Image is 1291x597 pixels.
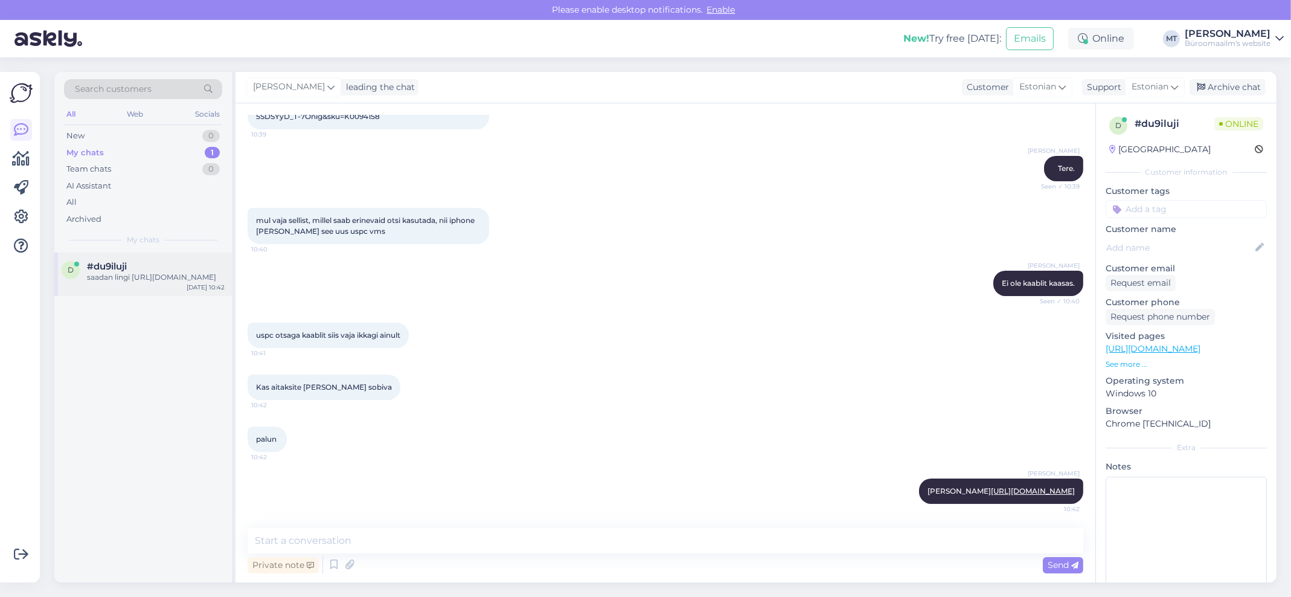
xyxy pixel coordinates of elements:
[1106,359,1267,370] p: See more ...
[251,453,296,462] span: 10:42
[1163,30,1180,47] div: MT
[66,180,111,192] div: AI Assistant
[1106,375,1267,387] p: Operating system
[1006,27,1054,50] button: Emails
[341,81,415,94] div: leading the chat
[256,434,277,444] span: palun
[1106,223,1267,236] p: Customer name
[64,106,78,122] div: All
[1106,275,1176,291] div: Request email
[1002,279,1075,288] span: Ei ole kaablit kaasas.
[1048,560,1078,570] span: Send
[1106,200,1267,218] input: Add a tag
[1106,418,1267,430] p: Chrome [TECHNICAL_ID]
[1106,405,1267,418] p: Browser
[1019,80,1056,94] span: Estonian
[256,382,392,392] span: Kas aitaksite [PERSON_NAME] sobiva
[1106,387,1267,400] p: Windows 10
[1106,296,1267,309] p: Customer phone
[187,283,225,292] div: [DATE] 10:42
[1185,39,1270,48] div: Büroomaailm's website
[251,130,296,139] span: 10:39
[703,4,739,15] span: Enable
[1135,117,1214,131] div: # du9iluji
[1028,146,1080,155] span: [PERSON_NAME]
[991,486,1075,495] a: [URL][DOMAIN_NAME]
[253,80,325,94] span: [PERSON_NAME]
[66,196,77,208] div: All
[125,106,146,122] div: Web
[256,331,400,340] span: uspc otsaga kaablit siis vaja ikkagi ainult
[1106,262,1267,275] p: Customer email
[903,31,1001,46] div: Try free [DATE]:
[1106,330,1267,343] p: Visited pages
[1190,79,1266,95] div: Archive chat
[1132,80,1168,94] span: Estonian
[1028,261,1080,270] span: [PERSON_NAME]
[927,486,1075,495] span: [PERSON_NAME]
[66,147,104,159] div: My chats
[256,216,476,236] span: mul vaja sellist, millel saab erinevaid otsi kasutada, nii iphone [PERSON_NAME] see uus uspc vms
[251,245,296,254] span: 10:40
[68,265,74,274] span: d
[1106,460,1267,473] p: Notes
[1109,143,1211,156] div: [GEOGRAPHIC_DATA]
[1106,309,1215,325] div: Request phone number
[248,557,319,573] div: Private note
[66,130,85,142] div: New
[1115,121,1121,130] span: d
[962,81,1009,94] div: Customer
[127,234,159,245] span: My chats
[1106,185,1267,198] p: Customer tags
[1082,81,1121,94] div: Support
[1106,442,1267,453] div: Extra
[87,261,127,272] span: #du9iluji
[1106,167,1267,178] div: Customer information
[66,213,101,225] div: Archived
[1185,29,1284,48] a: [PERSON_NAME]Büroomaailm's website
[903,33,929,44] b: New!
[1058,164,1075,173] span: Tere.
[1034,505,1080,514] span: 10:42
[87,272,225,283] div: saadan lingi [URL][DOMAIN_NAME]
[1214,117,1263,131] span: Online
[10,82,33,105] img: Askly Logo
[251,349,296,358] span: 10:41
[1068,28,1134,50] div: Online
[1034,297,1080,306] span: Seen ✓ 10:40
[251,401,296,410] span: 10:42
[1185,29,1270,39] div: [PERSON_NAME]
[1106,241,1253,254] input: Add name
[1028,469,1080,478] span: [PERSON_NAME]
[193,106,222,122] div: Socials
[202,130,220,142] div: 0
[202,163,220,175] div: 0
[205,147,220,159] div: 1
[1106,343,1200,354] a: [URL][DOMAIN_NAME]
[66,163,111,175] div: Team chats
[75,83,152,95] span: Search customers
[1034,182,1080,191] span: Seen ✓ 10:39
